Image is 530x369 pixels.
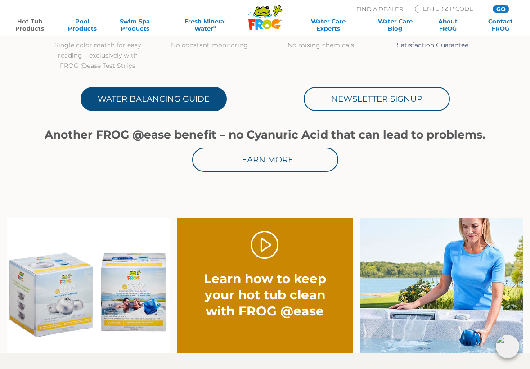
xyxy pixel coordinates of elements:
[42,128,488,141] h1: Another FROG @ease benefit – no Cyanuric Acid that can lead to problems.
[9,18,50,32] a: Hot TubProducts
[496,335,519,358] img: openIcon
[360,218,523,353] img: fpo-flippin-frog-2
[480,18,521,32] a: ContactFROG
[51,40,144,71] p: Single color match for easy reading – exclusively with FROG @ease Test Strips
[167,18,243,32] a: Fresh MineralWater∞
[356,5,403,13] p: Find A Dealer
[427,18,468,32] a: AboutFROG
[251,231,279,259] a: Play Video
[213,24,216,29] sup: ∞
[194,270,336,319] h2: Learn how to keep your hot tub clean with FROG @ease
[397,41,468,49] a: Satisfaction Guarantee
[493,5,509,13] input: GO
[192,148,338,172] a: Learn More
[162,40,256,50] p: No constant monitoring
[62,18,103,32] a: PoolProducts
[304,87,450,111] a: Newsletter Signup
[114,18,155,32] a: Swim SpaProducts
[293,18,363,32] a: Water CareExperts
[81,87,227,111] a: Water Balancing Guide
[422,5,483,12] input: Zip Code Form
[7,218,170,353] img: Ease Packaging
[274,40,368,50] p: No mixing chemicals
[375,18,416,32] a: Water CareBlog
